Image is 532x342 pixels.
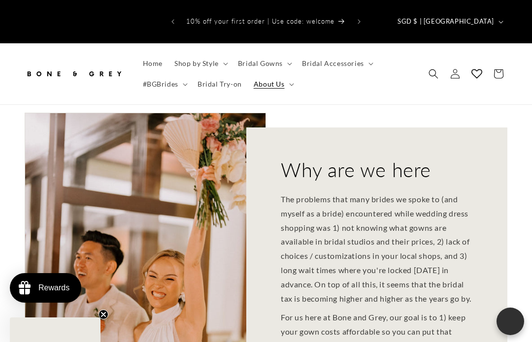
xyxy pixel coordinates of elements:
[392,12,507,31] button: SGD $ | [GEOGRAPHIC_DATA]
[168,53,232,74] summary: Shop by Style
[281,192,473,306] p: The problems that many brides we spoke to (and myself as a bride) encountered while wedding dress...
[423,63,444,85] summary: Search
[497,308,524,335] button: Open chatbox
[254,80,285,89] span: About Us
[232,53,296,74] summary: Bridal Gowns
[398,17,494,27] span: SGD $ | [GEOGRAPHIC_DATA]
[21,59,127,88] a: Bone and Grey Bridal
[248,74,298,94] summary: About Us
[143,80,178,89] span: #BGBrides
[348,12,370,31] button: Next announcement
[137,74,192,94] summary: #BGBrides
[296,53,377,74] summary: Bridal Accessories
[137,53,168,74] a: Home
[174,59,219,68] span: Shop by Style
[143,59,163,68] span: Home
[10,317,100,342] div: Close teaser
[281,157,431,183] h2: Why are we here
[238,59,283,68] span: Bridal Gowns
[198,80,242,89] span: Bridal Try-on
[302,59,364,68] span: Bridal Accessories
[99,310,108,319] button: Close teaser
[186,17,334,25] span: 10% off your first order | Use code: welcome
[192,74,248,94] a: Bridal Try-on
[162,12,184,31] button: Previous announcement
[25,63,123,85] img: Bone and Grey Bridal
[38,283,69,292] div: Rewards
